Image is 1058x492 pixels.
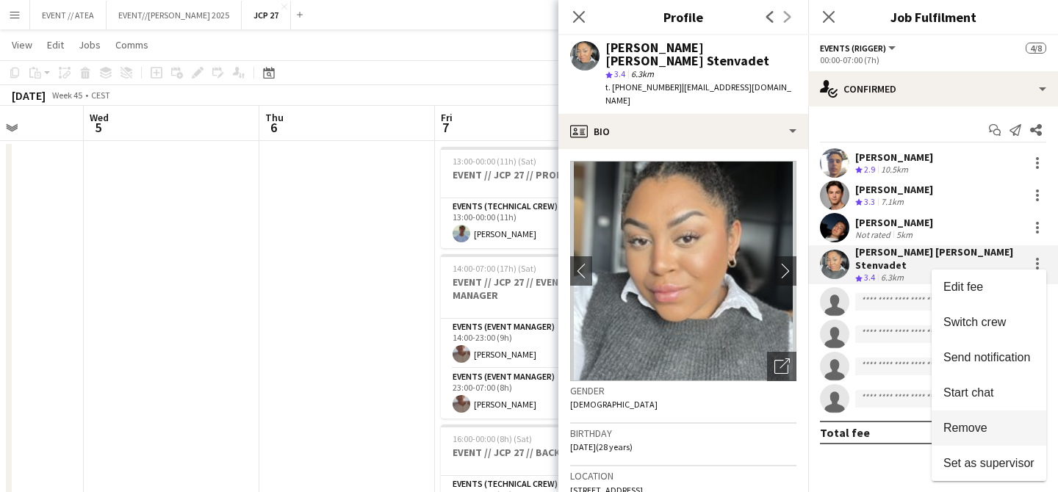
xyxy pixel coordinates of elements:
span: Send notification [943,351,1030,363]
span: Start chat [943,386,993,399]
span: Edit fee [943,281,983,293]
span: Set as supervisor [943,457,1034,469]
button: Set as supervisor [932,446,1046,481]
button: Switch crew [932,305,1046,340]
button: Edit fee [932,269,1046,305]
button: Remove [932,410,1046,446]
span: Switch crew [943,316,1006,328]
span: Remove [943,422,987,434]
button: Start chat [932,375,1046,410]
button: Send notification [932,340,1046,375]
